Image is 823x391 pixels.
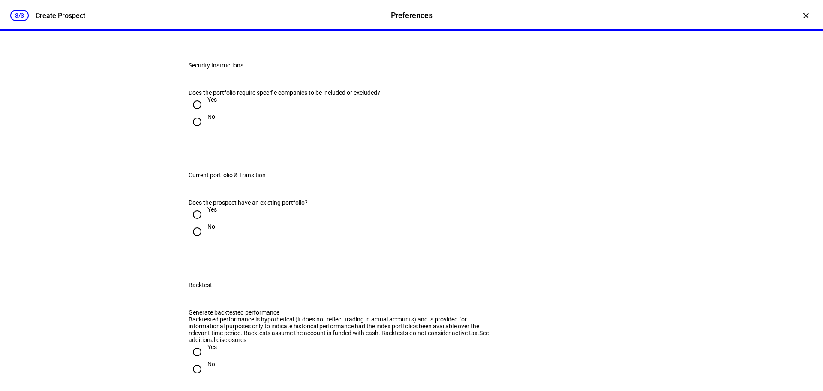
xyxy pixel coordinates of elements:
[207,343,217,350] div: Yes
[207,113,215,120] div: No
[207,96,217,103] div: Yes
[189,309,501,316] div: Generate backtested performance
[189,282,212,288] div: Backtest
[36,12,85,20] div: Create Prospect
[189,62,243,69] div: Security Instructions
[799,9,813,22] div: ×
[189,89,501,96] div: Does the portfolio require specific companies to be included or excluded?
[189,330,489,343] span: See additional disclosures
[189,316,501,343] div: Backtested performance is hypothetical (it does not reflect trading in actual accounts) and is pr...
[391,10,433,21] div: Preferences
[10,10,29,21] div: 3/3
[207,206,217,213] div: Yes
[207,223,215,230] div: No
[189,199,501,206] div: Does the prospect have an existing portfolio?
[189,172,266,179] div: Current portfolio & Transition
[207,361,215,367] div: No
